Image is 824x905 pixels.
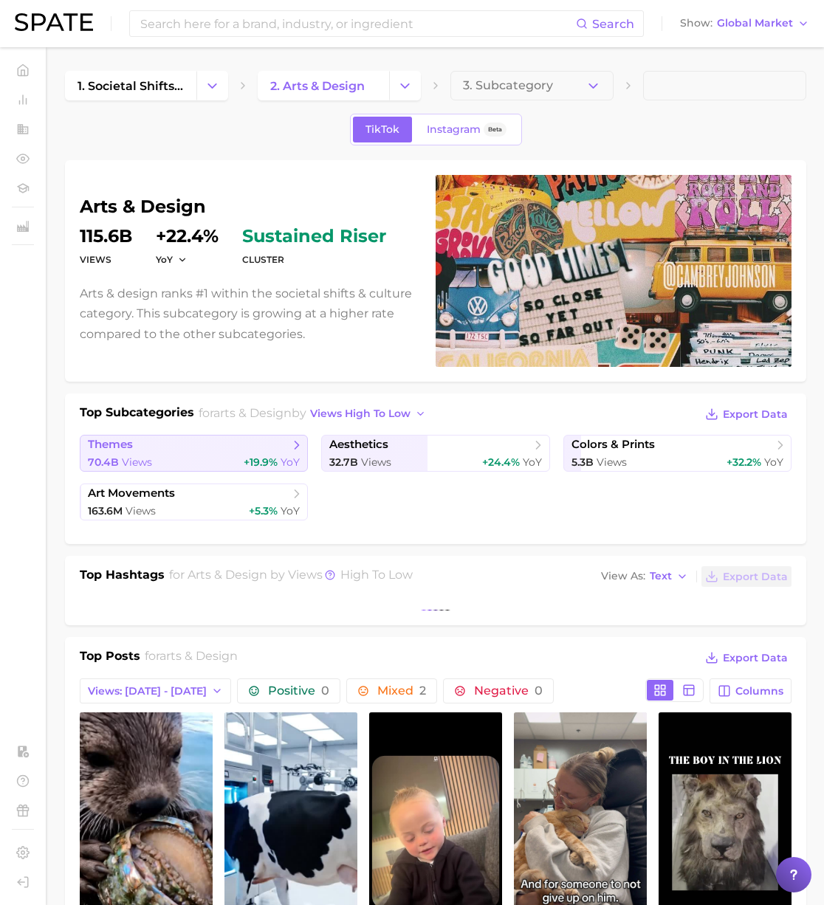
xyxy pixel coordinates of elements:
[717,19,793,27] span: Global Market
[159,649,238,663] span: arts & design
[701,566,792,587] button: Export Data
[15,13,93,31] img: SPATE
[563,435,792,472] a: colors & prints5.3b Views+32.2% YoY
[126,504,156,517] span: Views
[169,566,413,587] h2: for by Views
[523,455,542,469] span: YoY
[571,455,594,469] span: 5.3b
[474,685,543,697] span: Negative
[281,455,300,469] span: YoY
[597,455,627,469] span: Views
[199,406,430,420] span: for by
[463,79,553,92] span: 3. Subcategory
[365,123,399,136] span: TikTok
[329,455,358,469] span: 32.7b
[249,504,278,517] span: +5.3%
[156,253,173,266] span: YoY
[12,871,34,893] a: Log out. Currently logged in with e-mail yumi.toki@spate.nyc.
[414,117,519,142] a: InstagramBeta
[450,71,614,100] button: 3. Subcategory
[270,79,365,93] span: 2. arts & design
[377,685,426,697] span: Mixed
[353,117,412,142] a: TikTok
[650,572,672,580] span: Text
[88,455,119,469] span: 70.4b
[389,71,421,100] button: Change Category
[156,227,219,245] dd: +22.4%
[419,684,426,698] span: 2
[88,504,123,517] span: 163.6m
[727,455,761,469] span: +32.2%
[281,504,300,517] span: YoY
[145,647,238,670] h2: for
[340,568,413,582] span: high to low
[196,71,228,100] button: Change Category
[80,647,140,670] h1: Top Posts
[122,455,152,469] span: Views
[601,572,645,580] span: View As
[488,123,502,136] span: Beta
[242,227,386,245] span: sustained riser
[258,71,389,100] a: 2. arts & design
[710,678,792,703] button: Columns
[268,685,329,697] span: Positive
[80,404,194,426] h1: Top Subcategories
[156,253,188,266] button: YoY
[80,251,132,269] dt: Views
[321,435,549,472] a: aesthetics32.7b Views+24.4% YoY
[701,647,792,668] button: Export Data
[213,406,292,420] span: arts & design
[306,404,430,424] button: views high to low
[723,408,788,421] span: Export Data
[80,566,165,587] h1: Top Hashtags
[535,684,543,698] span: 0
[571,438,655,452] span: colors & prints
[80,283,418,344] p: Arts & design ranks #1 within the societal shifts & culture category. This subcategory is growing...
[80,678,231,703] button: Views: [DATE] - [DATE]
[310,407,411,420] span: views high to low
[139,11,576,36] input: Search here for a brand, industry, or ingredient
[80,227,132,245] dd: 115.6b
[680,19,713,27] span: Show
[321,684,329,698] span: 0
[80,435,308,472] a: themes70.4b Views+19.9% YoY
[80,484,308,520] a: art movements163.6m Views+5.3% YoY
[723,652,788,664] span: Export Data
[764,455,783,469] span: YoY
[361,455,391,469] span: Views
[244,455,278,469] span: +19.9%
[482,455,520,469] span: +24.4%
[78,79,184,93] span: 1. societal shifts & culture
[88,685,207,698] span: Views: [DATE] - [DATE]
[597,567,692,586] button: View AsText
[188,568,267,582] span: arts & design
[701,404,792,424] button: Export Data
[723,571,788,583] span: Export Data
[80,198,418,216] h1: arts & design
[427,123,481,136] span: Instagram
[676,14,813,33] button: ShowGlobal Market
[735,685,783,698] span: Columns
[88,438,133,452] span: themes
[329,438,388,452] span: aesthetics
[242,251,386,269] dt: cluster
[592,17,634,31] span: Search
[88,486,175,500] span: art movements
[65,71,196,100] a: 1. societal shifts & culture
